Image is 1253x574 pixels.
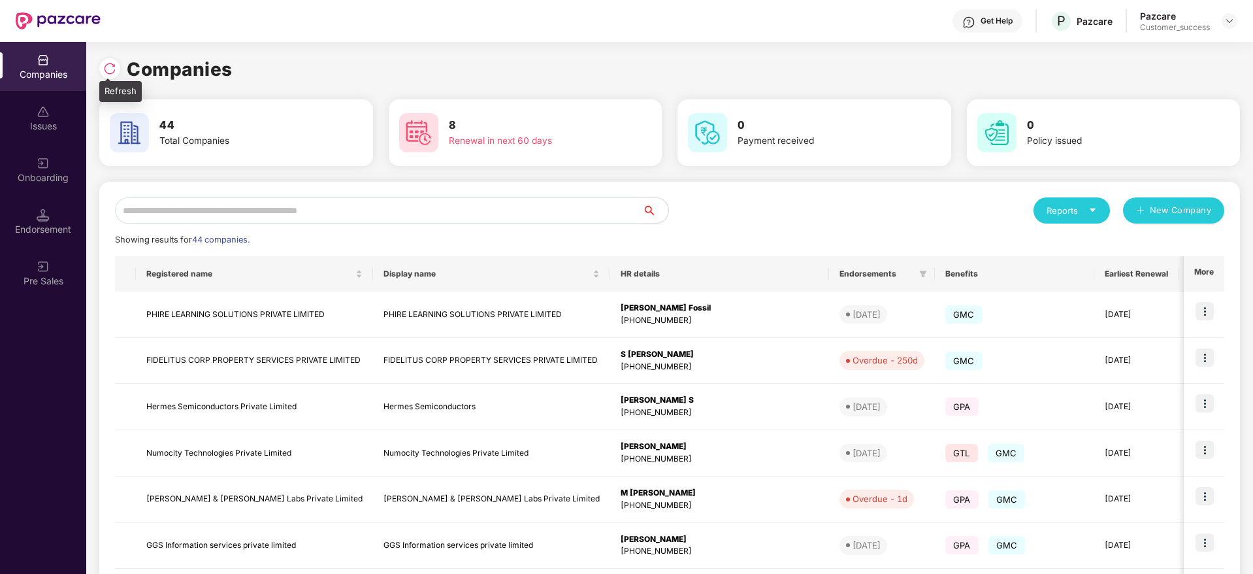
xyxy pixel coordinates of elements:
div: Pazcare [1140,10,1210,22]
span: plus [1136,206,1145,216]
span: GMC [988,490,1026,509]
span: New Company [1150,204,1212,217]
div: Total Companies [159,134,324,148]
img: icon [1196,487,1214,505]
img: svg+xml;base64,PHN2ZyB3aWR0aD0iMTQuNSIgaGVpZ2h0PSIxNC41IiB2aWV3Qm94PSIwIDAgMTYgMTYiIGZpbGw9Im5vbm... [37,209,50,222]
h1: Companies [127,55,233,84]
img: icon [1196,348,1214,367]
div: [PHONE_NUMBER] [621,314,819,327]
td: [DATE] [1094,477,1179,523]
button: plusNew Company [1123,197,1224,224]
h3: 0 [1027,117,1192,134]
div: [PHONE_NUMBER] [621,453,819,465]
td: FIDELITUS CORP PROPERTY SERVICES PRIVATE LIMITED [373,338,610,384]
th: Earliest Renewal [1094,256,1179,292]
span: 44 companies. [192,235,250,245]
div: Reports [1047,204,1097,217]
span: Display name [383,269,590,279]
span: caret-down [1088,206,1097,214]
div: [PERSON_NAME] [621,533,819,546]
img: svg+xml;base64,PHN2ZyBpZD0iRHJvcGRvd24tMzJ4MzIiIHhtbG5zPSJodHRwOi8vd3d3LnczLm9yZy8yMDAwL3N2ZyIgd2... [1224,16,1235,26]
span: Showing results for [115,235,250,245]
div: [PERSON_NAME] S [621,394,819,407]
h3: 0 [738,117,902,134]
div: Overdue - 1d [853,492,907,505]
td: [PERSON_NAME] & [PERSON_NAME] Labs Private Limited [373,477,610,523]
th: Benefits [935,256,1094,292]
span: GMC [988,444,1025,462]
span: P [1057,13,1066,29]
span: GTL [945,444,978,462]
span: Endorsements [839,269,914,279]
th: More [1184,256,1224,292]
img: svg+xml;base64,PHN2ZyBpZD0iSGVscC0zMngzMiIgeG1sbnM9Imh0dHA6Ly93d3cudzMub3JnLzIwMDAvc3ZnIiB3aWR0aD... [962,16,975,29]
div: [PHONE_NUMBER] [621,361,819,373]
img: svg+xml;base64,PHN2ZyB4bWxucz0iaHR0cDovL3d3dy53My5vcmcvMjAwMC9zdmciIHdpZHRoPSI2MCIgaGVpZ2h0PSI2MC... [110,113,149,152]
div: [DATE] [853,447,881,460]
img: New Pazcare Logo [16,12,101,29]
td: [DATE] [1094,523,1179,569]
div: Payment received [738,134,902,148]
td: Numocity Technologies Private Limited [373,430,610,477]
td: Hermes Semiconductors [373,384,610,430]
td: GGS Information services private limited [373,523,610,569]
span: GPA [945,397,979,416]
div: Refresh [99,81,142,102]
div: Pazcare [1077,15,1113,27]
td: [PERSON_NAME] & [PERSON_NAME] Labs Private Limited [136,477,373,523]
div: [PERSON_NAME] Fossil [621,302,819,314]
img: svg+xml;base64,PHN2ZyB3aWR0aD0iMjAiIGhlaWdodD0iMjAiIHZpZXdCb3g9IjAgMCAyMCAyMCIgZmlsbD0ibm9uZSIgeG... [37,260,50,273]
div: [PHONE_NUMBER] [621,499,819,512]
th: Registered name [136,256,373,292]
img: svg+xml;base64,PHN2ZyBpZD0iSXNzdWVzX2Rpc2FibGVkIiB4bWxucz0iaHR0cDovL3d3dy53My5vcmcvMjAwMC9zdmciIH... [37,105,50,118]
td: Numocity Technologies Private Limited [136,430,373,477]
span: GMC [945,352,983,370]
img: svg+xml;base64,PHN2ZyBpZD0iQ29tcGFuaWVzIiB4bWxucz0iaHR0cDovL3d3dy53My5vcmcvMjAwMC9zdmciIHdpZHRoPS... [37,54,50,67]
img: svg+xml;base64,PHN2ZyB4bWxucz0iaHR0cDovL3d3dy53My5vcmcvMjAwMC9zdmciIHdpZHRoPSI2MCIgaGVpZ2h0PSI2MC... [399,113,438,152]
div: Renewal in next 60 days [449,134,613,148]
span: filter [919,270,927,278]
img: svg+xml;base64,PHN2ZyB4bWxucz0iaHR0cDovL3d3dy53My5vcmcvMjAwMC9zdmciIHdpZHRoPSI2MCIgaGVpZ2h0PSI2MC... [977,113,1017,152]
div: Get Help [981,16,1013,26]
img: svg+xml;base64,PHN2ZyB4bWxucz0iaHR0cDovL3d3dy53My5vcmcvMjAwMC9zdmciIHdpZHRoPSI2MCIgaGVpZ2h0PSI2MC... [688,113,727,152]
img: icon [1196,394,1214,413]
div: [PERSON_NAME] [621,441,819,453]
div: [DATE] [853,539,881,552]
div: M [PERSON_NAME] [621,487,819,499]
td: [DATE] [1094,292,1179,338]
th: Display name [373,256,610,292]
span: search [642,205,668,216]
td: PHIRE LEARNING SOLUTIONS PRIVATE LIMITED [373,292,610,338]
td: GGS Information services private limited [136,523,373,569]
div: Customer_success [1140,22,1210,33]
td: [DATE] [1094,384,1179,430]
button: search [642,197,669,224]
div: [DATE] [853,400,881,413]
span: GPA [945,490,979,509]
span: Registered name [146,269,353,279]
img: svg+xml;base64,PHN2ZyBpZD0iUmVsb2FkLTMyeDMyIiB4bWxucz0iaHR0cDovL3d3dy53My5vcmcvMjAwMC9zdmciIHdpZH... [103,62,116,75]
td: PHIRE LEARNING SOLUTIONS PRIVATE LIMITED [136,292,373,338]
td: [DATE] [1094,338,1179,384]
th: HR details [610,256,829,292]
td: Hermes Semiconductors Private Limited [136,384,373,430]
span: GMC [945,305,983,324]
div: Policy issued [1027,134,1192,148]
div: Overdue - 250d [853,354,918,367]
img: icon [1196,533,1214,552]
th: Issues [1179,256,1235,292]
h3: 44 [159,117,324,134]
span: filter [917,266,930,282]
span: GMC [988,536,1026,554]
div: [PHONE_NUMBER] [621,545,819,558]
span: GPA [945,536,979,554]
img: icon [1196,441,1214,459]
div: [DATE] [853,308,881,321]
td: [DATE] [1094,430,1179,477]
h3: 8 [449,117,613,134]
img: svg+xml;base64,PHN2ZyB3aWR0aD0iMjAiIGhlaWdodD0iMjAiIHZpZXdCb3g9IjAgMCAyMCAyMCIgZmlsbD0ibm9uZSIgeG... [37,157,50,170]
div: [PHONE_NUMBER] [621,407,819,419]
img: icon [1196,302,1214,320]
td: FIDELITUS CORP PROPERTY SERVICES PRIVATE LIMITED [136,338,373,384]
div: S [PERSON_NAME] [621,348,819,361]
